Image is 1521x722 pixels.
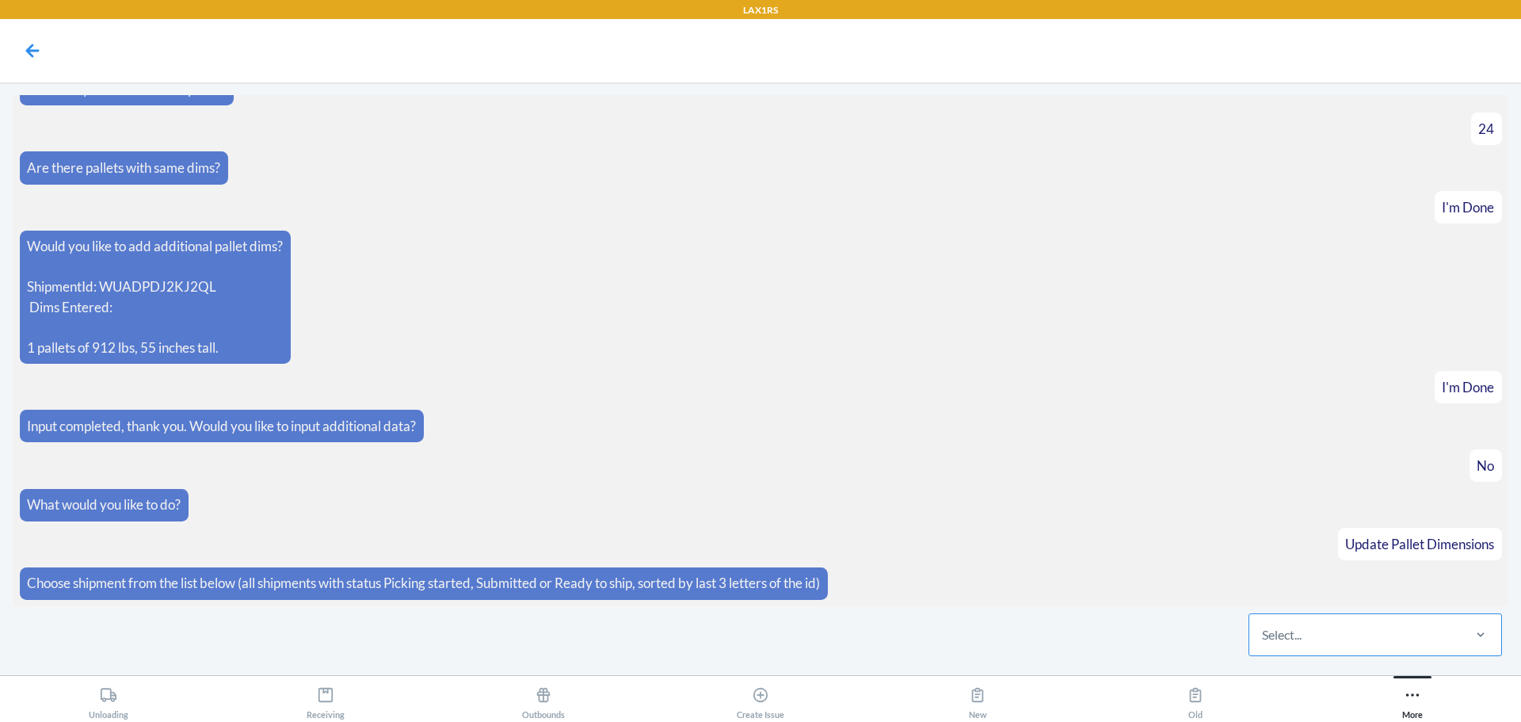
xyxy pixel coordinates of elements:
div: Unloading [89,680,128,720]
p: LAX1RS [743,3,778,17]
p: Are there pallets with same dims? [27,158,220,178]
span: 24 [1478,120,1494,137]
button: Outbounds [435,676,652,720]
span: I'm Done [1442,379,1494,395]
span: I'm Done [1442,199,1494,216]
p: Choose shipment from the list below (all shipments with status Picking started, Submitted or Read... [27,573,820,594]
div: More [1402,680,1423,720]
p: 1 pallets of 912 lbs, 55 inches tall. [27,338,283,358]
div: Select... [1262,625,1302,644]
div: Outbounds [522,680,565,720]
button: Create Issue [652,676,869,720]
button: Receiving [217,676,434,720]
p: What would you like to do? [27,495,181,515]
button: New [869,676,1086,720]
div: Create Issue [737,680,784,720]
div: Receiving [307,680,345,720]
div: New [969,680,987,720]
span: Update Pallet Dimensions [1345,536,1494,552]
p: ShipmentId: WUADPDJ2KJ2QL Dims Entered: [27,277,283,317]
button: More [1304,676,1521,720]
span: No [1477,457,1494,474]
button: Old [1086,676,1303,720]
p: Would you like to add additional pallet dims? [27,236,283,257]
p: Input completed, thank you. Would you like to input additional data? [27,416,416,437]
div: Old [1187,680,1204,720]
